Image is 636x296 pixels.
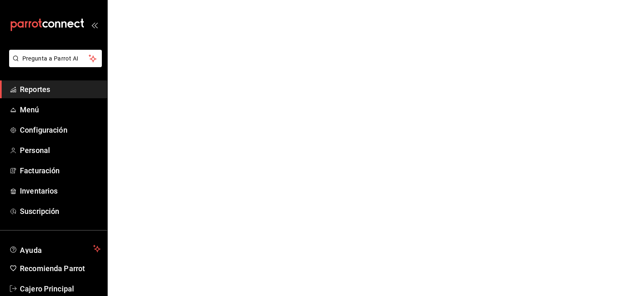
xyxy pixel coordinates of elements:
[9,50,102,67] button: Pregunta a Parrot AI
[6,60,102,69] a: Pregunta a Parrot AI
[20,244,90,254] span: Ayuda
[20,104,101,115] span: Menú
[20,283,101,294] span: Cajero Principal
[91,22,98,28] button: open_drawer_menu
[20,185,101,197] span: Inventarios
[20,165,101,176] span: Facturación
[20,84,101,95] span: Reportes
[20,206,101,217] span: Suscripción
[22,54,89,63] span: Pregunta a Parrot AI
[20,263,101,274] span: Recomienda Parrot
[20,145,101,156] span: Personal
[20,124,101,136] span: Configuración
